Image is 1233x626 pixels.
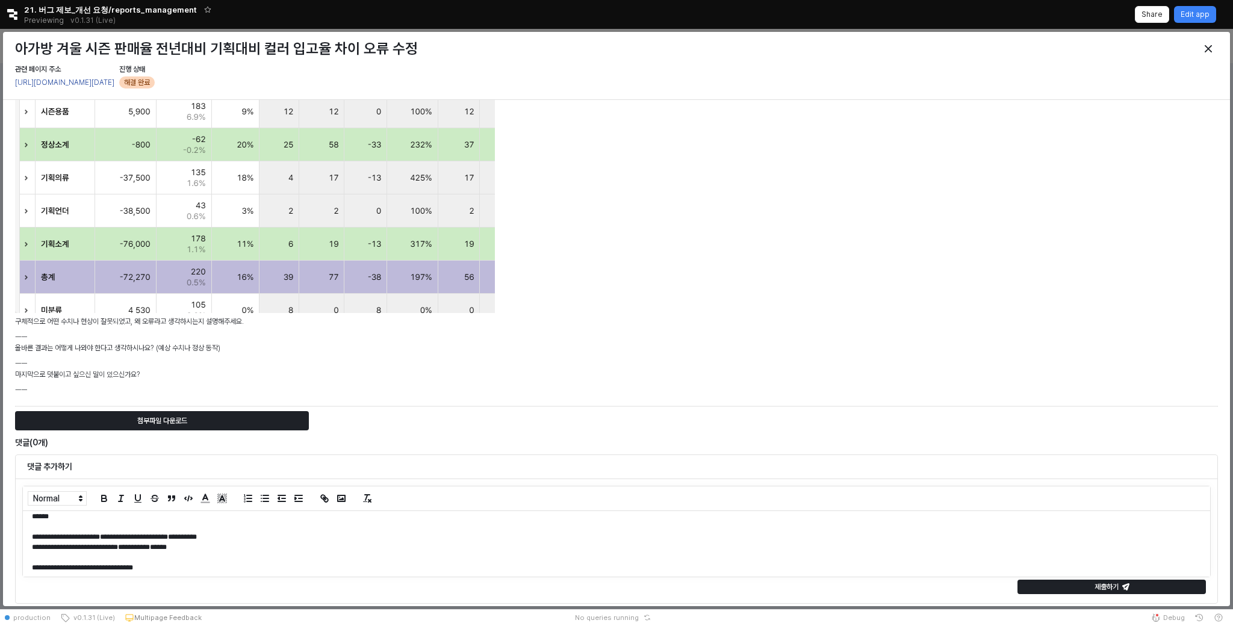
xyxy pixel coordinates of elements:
[15,437,814,448] h6: 댓글(0개)
[137,416,187,426] p: 첨부파일 다운로드
[120,609,207,626] button: Multipage Feedback
[24,4,197,16] span: 21. 버그 제보_개선 요청/reports_management
[15,40,915,57] h3: 아가방 겨울 시즌 판매율 전년대비 기획대비 컬러 입고율 차이 오류 수정
[15,411,309,430] button: 첨부파일 다운로드
[202,4,214,16] button: Add app to favorites
[15,358,1218,369] p: ㅡㅡ
[1095,582,1119,592] p: 제출하기
[1141,10,1163,19] p: Share
[1146,609,1190,626] button: Debug
[27,461,1206,472] h6: 댓글 추가하기
[1209,609,1228,626] button: Help
[64,12,122,29] button: Releases and History
[119,65,145,73] span: 진행 상태
[1017,580,1206,594] button: 제출하기
[15,78,114,87] a: [URL][DOMAIN_NAME][DATE]
[134,613,202,622] p: Multipage Feedback
[70,613,115,622] span: v0.1.31 (Live)
[641,614,653,621] button: Reset app state
[124,76,150,88] span: 해결 완료
[15,385,1218,395] p: ㅡㅡ
[1163,613,1185,622] span: Debug
[13,613,51,622] span: production
[1174,6,1216,23] button: Edit app
[1199,39,1218,58] button: Close
[55,609,120,626] button: v0.1.31 (Live)
[1190,609,1209,626] button: History
[1135,6,1169,23] button: Share app
[15,332,1218,342] p: ㅡㅡ
[24,12,122,29] div: Previewing v0.1.31 (Live)
[1181,10,1210,19] p: Edit app
[70,16,116,25] p: v0.1.31 (Live)
[575,613,639,622] span: No queries running
[15,65,61,73] span: 관련 페이지 주소
[24,14,64,26] span: Previewing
